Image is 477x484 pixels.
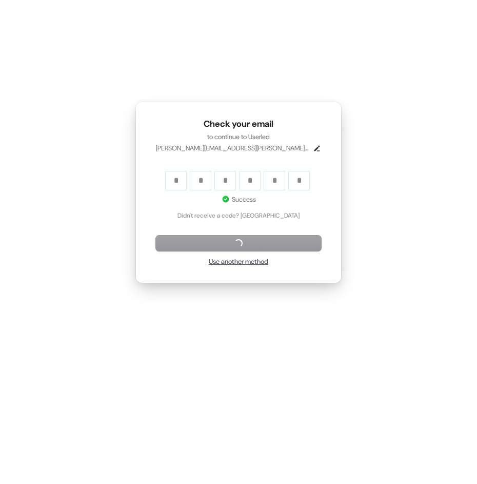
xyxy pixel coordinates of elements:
[156,118,321,130] h1: Check your email
[209,257,268,266] a: Use another method
[156,132,321,142] p: to continue to Userled
[156,144,309,153] p: [PERSON_NAME][EMAIL_ADDRESS][PERSON_NAME][DOMAIN_NAME]
[222,195,256,204] p: Success
[313,144,321,152] button: Edit
[164,169,311,192] div: Verification code input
